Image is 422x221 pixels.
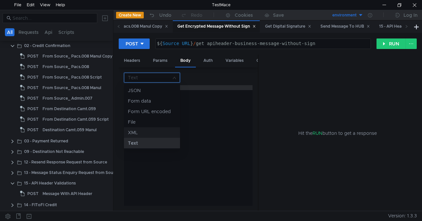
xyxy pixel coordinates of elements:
div: File [128,118,176,126]
div: JSON [128,87,176,94]
div: Text [128,139,176,147]
div: Form data [128,97,176,105]
div: XML [128,129,176,136]
div: Form URL encoded [128,108,176,115]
